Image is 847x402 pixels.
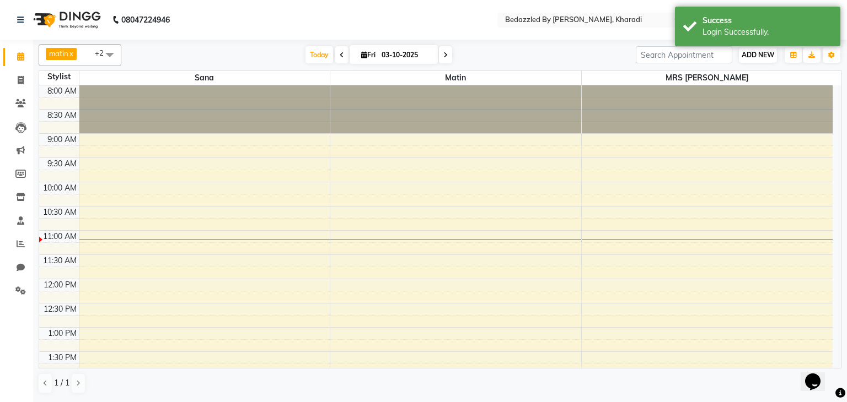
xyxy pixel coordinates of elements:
[41,303,79,315] div: 12:30 PM
[41,207,79,218] div: 10:30 AM
[68,49,73,58] a: x
[79,71,330,85] span: Sana
[41,231,79,242] div: 11:00 AM
[121,4,170,35] b: 08047224946
[45,158,79,170] div: 9:30 AM
[358,51,378,59] span: Fri
[703,15,832,26] div: Success
[378,47,433,63] input: 2025-10-03
[801,358,836,391] iframe: chat widget
[636,46,732,63] input: Search Appointment
[95,48,112,57] span: +2
[45,110,79,121] div: 8:30 AM
[45,134,79,145] div: 9:00 AM
[28,4,104,35] img: logo
[41,279,79,291] div: 12:00 PM
[46,328,79,339] div: 1:00 PM
[46,352,79,363] div: 1:30 PM
[739,47,777,63] button: ADD NEW
[45,85,79,97] div: 8:00 AM
[703,26,832,38] div: Login Successfully.
[582,71,833,85] span: MRS [PERSON_NAME]
[305,46,333,63] span: Today
[39,71,79,83] div: Stylist
[54,377,69,389] span: 1 / 1
[330,71,581,85] span: matin
[742,51,774,59] span: ADD NEW
[41,182,79,194] div: 10:00 AM
[41,255,79,267] div: 11:30 AM
[49,49,68,58] span: matin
